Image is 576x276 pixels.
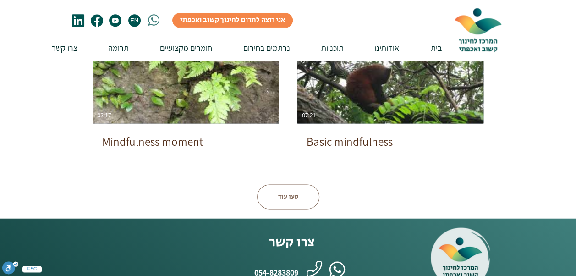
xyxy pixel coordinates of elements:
svg: youtube [109,14,121,27]
a: אודותינו [351,35,406,61]
p: צרו קשר [47,35,82,61]
p: נרתמים בחירום [239,35,295,61]
button: Basic mindfulness [297,123,483,148]
p: תוכניות [317,35,348,61]
svg: פייסבוק [91,14,103,27]
a: בית [406,35,449,61]
a: חומרים מקצועיים [136,35,219,61]
span: אני רוצה לתרום לחינוך קשוב ואכפתי [180,15,285,25]
div: 02:17 [98,112,111,119]
svg: whatsapp [148,14,159,26]
h3: Basic mindfulness [307,134,393,148]
p: תרומה [104,35,133,61]
button: טען עוד [257,184,319,209]
a: תוכניות [297,35,351,61]
a: EN [128,14,141,27]
a: צרו קשר [28,35,84,61]
button: Mindfulness moment [93,123,279,148]
h3: Mindfulness moment [102,134,203,148]
p: אודותינו [370,35,404,61]
span: EN [129,17,139,24]
p: בית [426,35,446,61]
p: חומרים מקצועיים [155,35,217,61]
span: צרו קשר [269,232,314,252]
nav: אתר [28,35,449,61]
iframe: Wix Chat [450,237,576,276]
a: אני רוצה לתרום לחינוך קשוב ואכפתי [172,13,293,28]
a: תרומה [84,35,136,61]
div: 07:21 [302,112,316,119]
a: נרתמים בחירום [219,35,297,61]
